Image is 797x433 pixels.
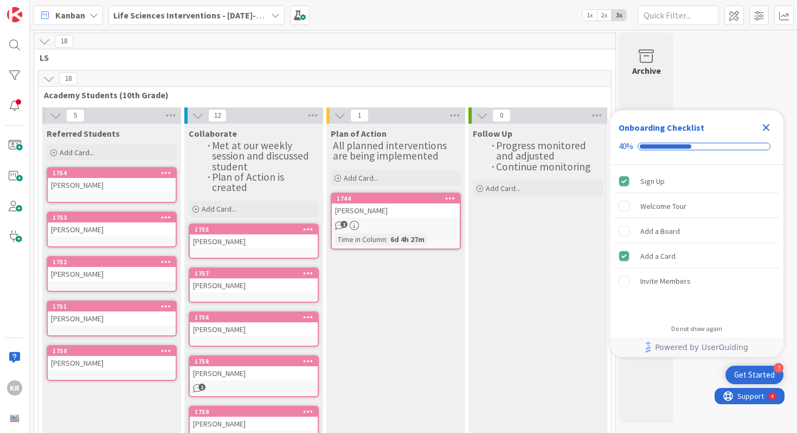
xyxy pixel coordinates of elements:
span: Continue monitoring [496,160,590,173]
div: 1755[PERSON_NAME] [190,225,318,249]
span: Met at our weekly session and discussed student [212,139,311,173]
a: 1754[PERSON_NAME] [47,167,177,203]
span: Kanban [55,9,85,22]
span: LS [40,52,602,63]
div: Checklist progress: 40% [619,142,775,151]
div: 1754 [53,169,176,177]
a: 1756[PERSON_NAME] [189,311,319,347]
div: 1758 [195,358,318,365]
a: 1758[PERSON_NAME] [189,355,319,397]
span: 12 [208,109,227,122]
div: Checklist items [610,165,783,317]
div: 1751 [53,303,176,310]
div: [PERSON_NAME] [190,366,318,380]
div: 1755 [190,225,318,234]
div: 1756 [195,314,318,321]
div: Open Get Started checklist, remaining modules: 3 [725,366,783,384]
b: Life Sciences Interventions - [DATE]-[DATE] [113,10,281,21]
div: Add a Card [640,250,676,263]
div: 1744[PERSON_NAME] [332,194,460,218]
a: 1753[PERSON_NAME] [47,212,177,247]
div: [PERSON_NAME] [48,356,176,370]
span: Progress monitored and adjusted [496,139,588,162]
span: All planned interventions are being implemented [333,139,449,162]
a: 1750[PERSON_NAME] [47,345,177,381]
div: 1759 [195,408,318,416]
div: [PERSON_NAME] [190,417,318,431]
div: 1758 [190,356,318,366]
div: 1759 [190,407,318,417]
div: Invite Members is incomplete. [614,269,779,293]
div: 1753 [53,214,176,221]
div: 1752 [53,258,176,266]
span: Academy Students (10th Grade) [44,90,597,100]
span: Referred Students [47,128,120,139]
span: Add Card... [60,148,94,157]
span: : [386,233,388,245]
div: 1752[PERSON_NAME] [48,257,176,281]
div: Onboarding Checklist [619,121,704,134]
div: 3 [774,363,783,373]
div: 1750 [53,347,176,355]
a: 1751[PERSON_NAME] [47,301,177,336]
a: 1752[PERSON_NAME] [47,256,177,292]
span: 1 [198,384,205,391]
div: Welcome Tour [640,200,686,213]
div: [PERSON_NAME] [190,278,318,292]
span: Plan of Action is created [212,170,286,194]
span: 0 [492,109,511,122]
div: Checklist Container [610,110,783,357]
div: [PERSON_NAME] [48,311,176,326]
div: Get Started [734,370,775,380]
div: 6d 4h 27m [388,233,427,245]
img: Visit kanbanzone.com [7,7,22,22]
img: avatar [7,411,22,426]
div: KR [7,380,22,396]
div: Sign Up is complete. [614,169,779,193]
div: 1751 [48,302,176,311]
span: 1 [350,109,369,122]
div: 1753 [48,213,176,222]
div: 1751[PERSON_NAME] [48,302,176,326]
div: 1753[PERSON_NAME] [48,213,176,237]
div: Welcome Tour is incomplete. [614,194,779,218]
div: [PERSON_NAME] [48,178,176,192]
div: 1759[PERSON_NAME] [190,407,318,431]
input: Quick Filter... [638,5,719,25]
span: Collaborate [189,128,237,139]
a: 1744[PERSON_NAME]Time in Column:6d 4h 27m [331,193,461,250]
span: 1x [582,10,597,21]
span: Support [23,2,49,15]
span: 1 [340,221,348,228]
div: 1754 [48,168,176,178]
span: Powered by UserGuiding [655,341,748,354]
span: 3x [612,10,626,21]
span: Add Card... [486,183,520,193]
div: [PERSON_NAME] [190,322,318,336]
a: 1757[PERSON_NAME] [189,268,319,303]
span: Follow Up [473,128,512,139]
div: 1757[PERSON_NAME] [190,269,318,292]
div: Do not show again [671,324,722,333]
div: 1758[PERSON_NAME] [190,356,318,380]
div: [PERSON_NAME] [332,203,460,218]
span: 18 [55,35,73,48]
div: 1754[PERSON_NAME] [48,168,176,192]
div: Footer [610,338,783,357]
span: Plan of Action [331,128,387,139]
div: 40% [619,142,633,151]
a: Powered by UserGuiding [615,338,778,357]
div: Sign Up [640,175,665,188]
div: Add a Board is incomplete. [614,219,779,243]
span: 18 [59,72,78,85]
div: Add a Board [640,225,680,238]
div: [PERSON_NAME] [48,267,176,281]
span: Add Card... [202,204,236,214]
div: 4 [56,4,59,13]
div: Invite Members [640,275,691,288]
div: [PERSON_NAME] [190,234,318,249]
div: 1744 [332,194,460,203]
div: 1750 [48,346,176,356]
span: 5 [66,109,85,122]
div: [PERSON_NAME] [48,222,176,237]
